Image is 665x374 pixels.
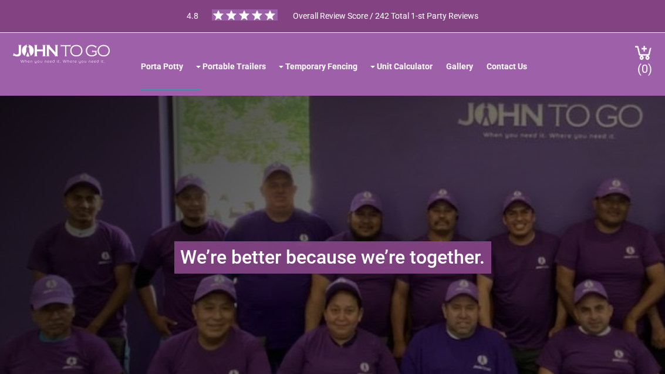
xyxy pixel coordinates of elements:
span: Overall Review Score / 242 Total 1-st Party Reviews [293,11,478,44]
span: (0) [637,52,652,76]
a: Contact Us [487,43,539,89]
img: cart a [634,45,652,60]
a: Gallery [446,43,485,89]
a: Unit Calculator [377,43,444,89]
button: Live Chat [618,327,665,374]
img: JOHN to go [13,45,110,63]
h1: We’re better because we’re together. [174,241,491,274]
a: Portable Trailers [202,43,278,89]
a: Porta Potty [141,43,195,89]
span: 4.8 [187,11,198,21]
a: Temporary Fencing [285,43,369,89]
